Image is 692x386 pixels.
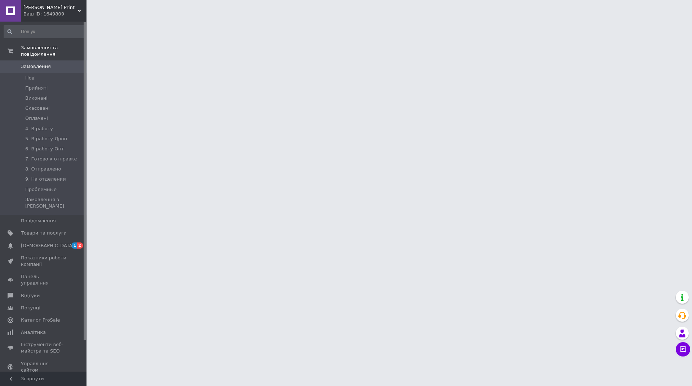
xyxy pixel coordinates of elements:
span: 2 [77,242,83,249]
span: Покупці [21,305,40,311]
span: 7. Готово к отправке [25,156,77,162]
span: Управління сайтом [21,360,67,373]
span: 8. Отправлено [25,166,61,172]
div: Ваш ID: 1649809 [23,11,86,17]
span: 1 [72,242,77,249]
span: Панель управління [21,273,67,286]
span: Товари та послуги [21,230,67,236]
span: 6. В работу Опт [25,146,64,152]
span: Нові [25,75,36,81]
span: 9. На отделении [25,176,66,182]
span: Ramires Print [23,4,77,11]
span: Оплачені [25,115,48,122]
span: Скасовані [25,105,50,112]
span: Інструменти веб-майстра та SEO [21,341,67,354]
span: Виконані [25,95,48,101]
span: Замовлення [21,63,51,70]
span: Проблемные [25,186,57,193]
input: Пошук [4,25,85,38]
span: [DEMOGRAPHIC_DATA] [21,242,74,249]
span: Показники роботи компанії [21,255,67,268]
span: Повідомлення [21,218,56,224]
span: Прийняті [25,85,48,91]
span: 5. В работу Дроп [25,136,67,142]
span: Аналітика [21,329,46,336]
span: Замовлення та повідомлення [21,45,86,58]
span: Відгуки [21,292,40,299]
span: 4. В работу [25,126,53,132]
span: Каталог ProSale [21,317,60,323]
button: Чат з покупцем [676,342,690,357]
span: Замовлення з [PERSON_NAME] [25,196,84,209]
